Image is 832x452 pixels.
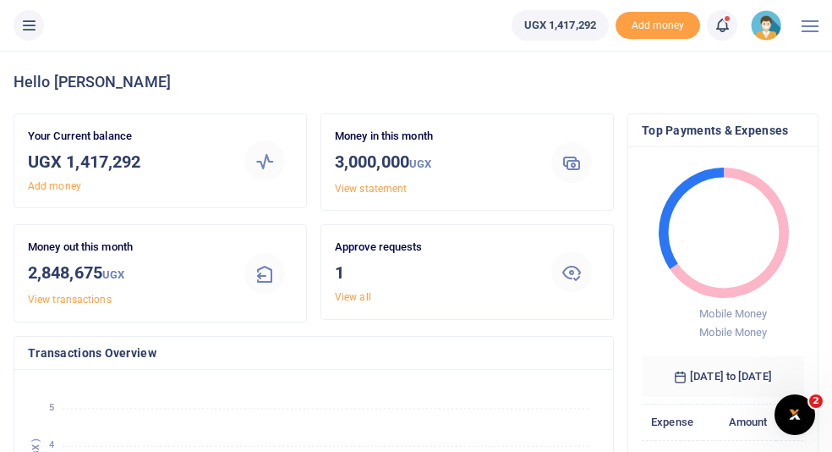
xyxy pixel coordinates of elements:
h4: Hello [PERSON_NAME] [14,73,818,91]
small: UGX [409,157,431,170]
li: Wallet ballance [505,10,616,41]
a: View transactions [28,294,112,306]
li: Toup your wallet [616,12,700,40]
span: Mobile Money [699,326,767,339]
tspan: 5 [49,401,54,412]
h3: 1 [335,260,530,285]
a: View statement [335,183,407,195]
span: 2 [809,394,823,408]
p: Approve requests [335,239,530,256]
span: Mobile Money [699,307,767,320]
tspan: 4 [49,438,54,449]
iframe: Intercom live chat [775,394,815,435]
h3: 3,000,000 [335,149,530,177]
a: UGX 1,417,292 [512,10,609,41]
p: Money in this month [335,128,530,146]
a: profile-user [751,10,788,41]
h3: UGX 1,417,292 [28,149,223,174]
a: Add money [28,180,81,192]
h3: 2,848,675 [28,260,223,288]
th: Expense [642,404,703,440]
p: Your Current balance [28,128,223,146]
span: Add money [616,12,700,40]
a: View all [335,291,371,303]
h4: Top Payments & Expenses [642,121,804,140]
th: Amount [703,404,776,440]
a: Add money [616,18,700,30]
h4: Transactions Overview [28,344,599,362]
p: Money out this month [28,239,223,256]
img: profile-user [751,10,781,41]
span: UGX 1,417,292 [524,17,596,34]
small: UGX [102,268,124,281]
h6: [DATE] to [DATE] [642,356,804,397]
